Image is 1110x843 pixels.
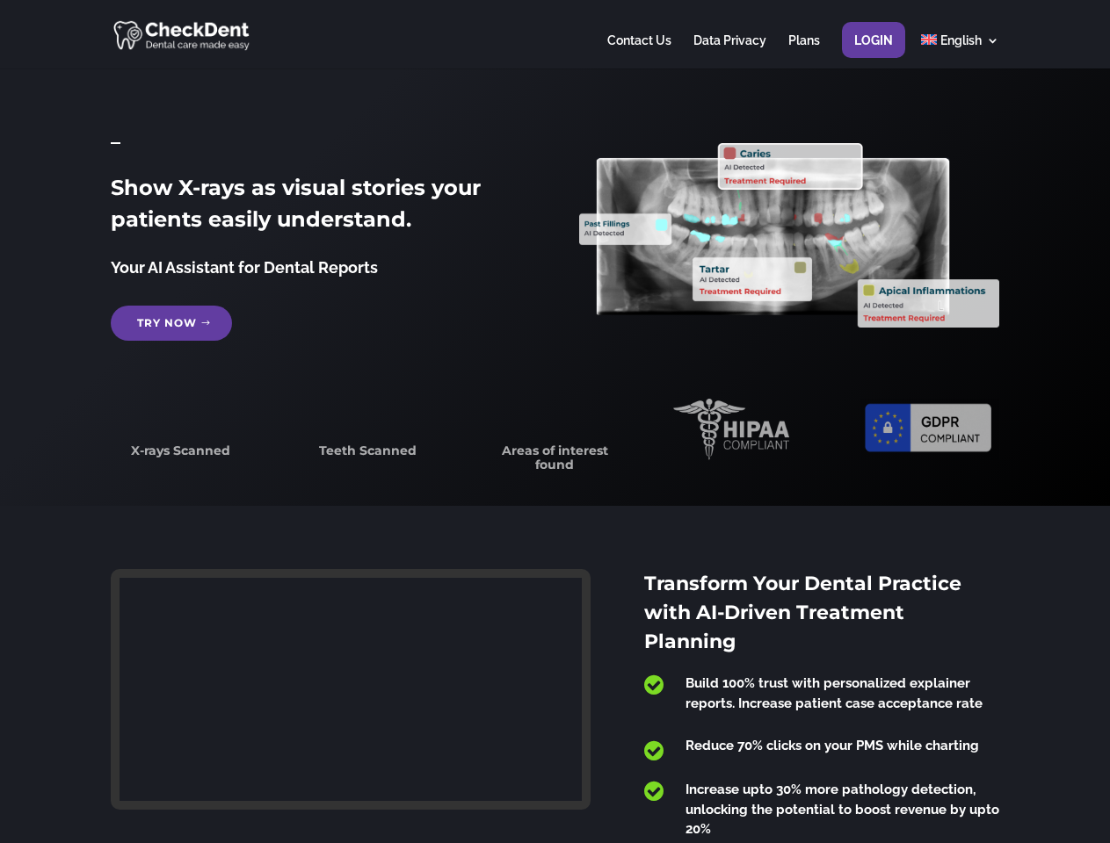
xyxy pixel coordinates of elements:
h3: Teeth Scanned [298,444,437,466]
h2: Show X-rays as visual stories your patients easily understand. [111,172,530,244]
h3: Areas of interest found [486,444,625,480]
a: Contact Us [607,34,671,68]
span: Reduce 70% clicks on your PMS while charting [686,738,979,753]
span:  [644,739,664,762]
span: Transform Your Dental Practice with AI-Driven Treatment Planning [644,572,961,653]
span:  [644,674,664,696]
span: Build 100% trust with personalized explainer reports. Increase patient case acceptance rate [686,675,983,711]
a: Plans [788,34,820,68]
h3: X-rays Scanned [111,444,250,466]
a: Data Privacy [693,34,766,68]
span: Increase upto 30% more pathology detection, unlocking the potential to boost revenue by upto 20% [686,782,999,837]
span:  [644,780,664,803]
img: X_Ray_annotated [579,143,998,328]
img: CheckDent AI [113,18,251,52]
span: _ [111,124,120,148]
a: Login [854,34,893,68]
a: Try Now [111,306,232,341]
span: Your AI Assistant for Dental Reports [111,258,378,277]
a: English [921,34,999,68]
span: English [940,33,982,47]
